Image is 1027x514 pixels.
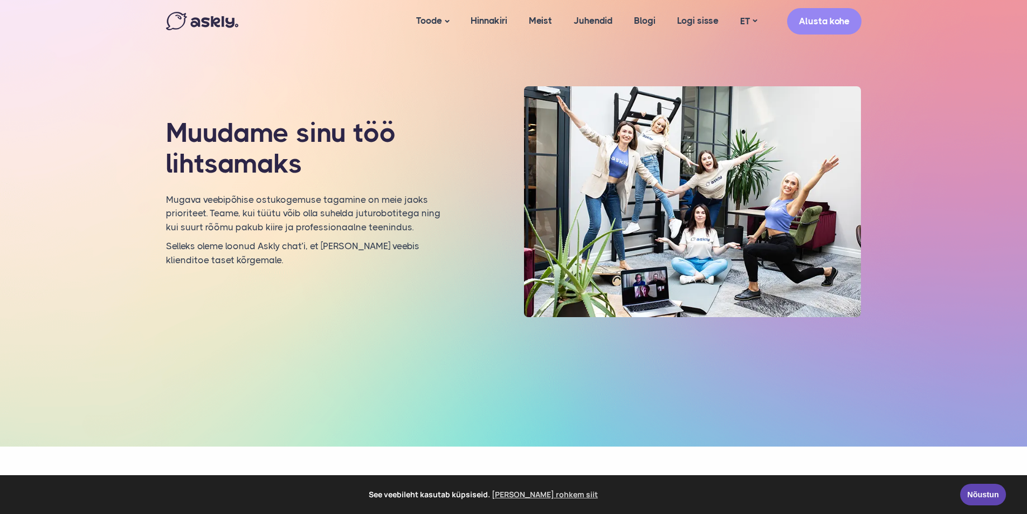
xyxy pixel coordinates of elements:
[166,239,443,267] p: Selleks oleme loonud Askly chat’i, et [PERSON_NAME] veebis klienditoe taset kõrgemale.
[960,484,1006,505] a: Nõustun
[787,8,861,35] a: Alusta kohe
[490,486,599,503] a: learn more about cookies
[166,12,238,30] img: Askly
[16,486,953,503] span: See veebileht kasutab küpsiseid.
[166,193,443,235] p: Mugava veebipõhise ostukogemuse tagamine on meie jaoks prioriteet. Teame, kui tüütu võib olla suh...
[166,118,443,180] h1: Muudame sinu töö lihtsamaks
[729,13,768,29] a: ET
